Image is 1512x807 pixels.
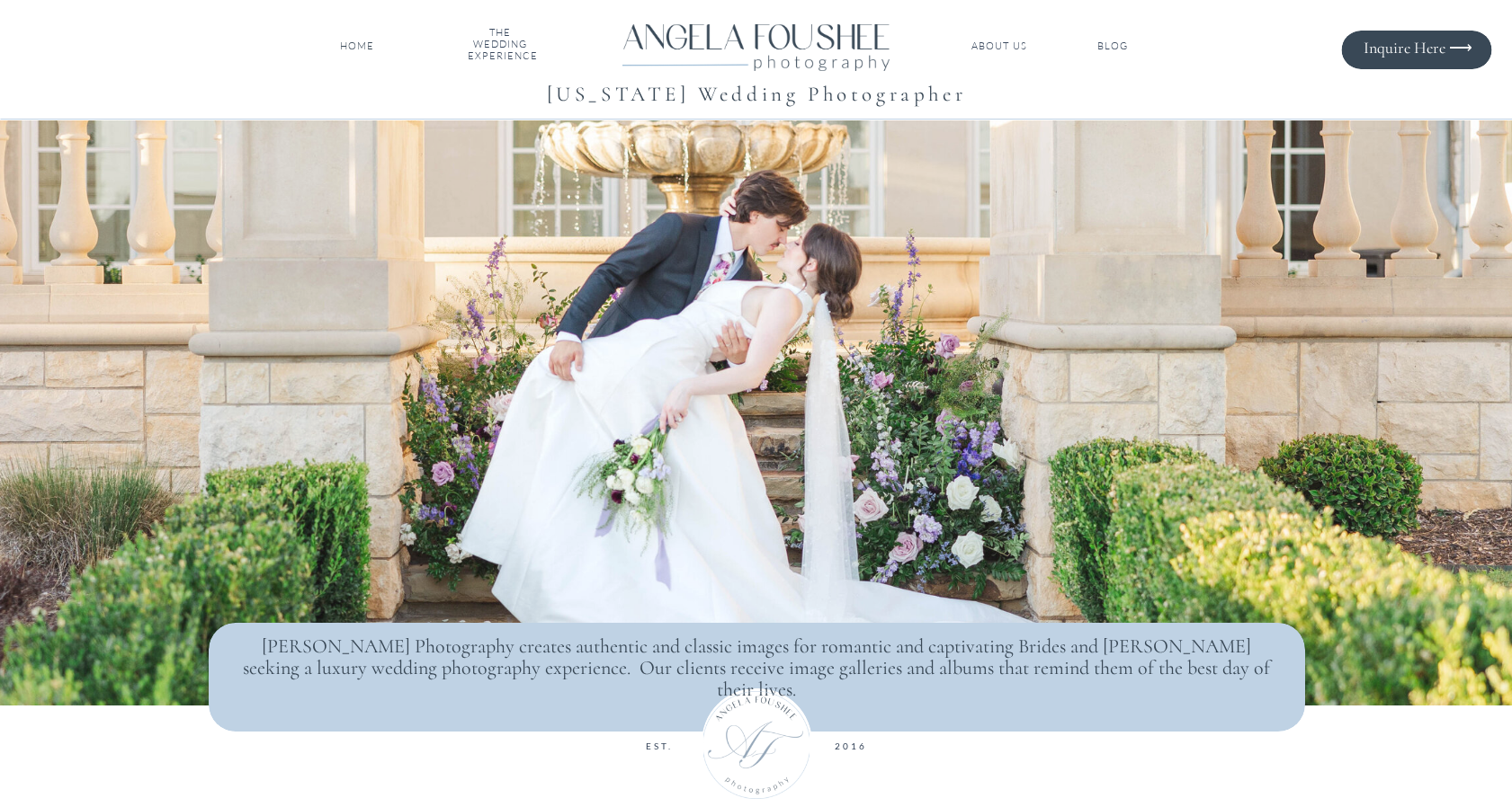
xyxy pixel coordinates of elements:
a: HOME [336,40,379,53]
nav: THE WEDDING EXPERIENCE [468,27,533,66]
a: THE WEDDINGEXPERIENCE [468,27,533,66]
a: Inquire Here ⟶ [1348,39,1472,57]
h1: [US_STATE] Wedding Photographer [318,76,1195,110]
p: EST. 2016 [571,738,943,758]
a: BLOG [1080,40,1146,53]
p: [PERSON_NAME] Photography creates authentic and classic images for romantic and captivating Bride... [237,635,1277,689]
a: ABOUT US [970,40,1030,53]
